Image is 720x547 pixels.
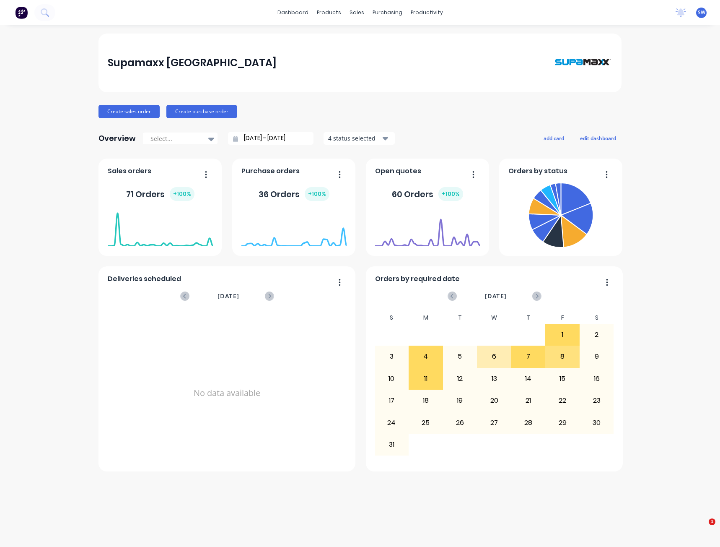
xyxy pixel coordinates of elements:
[477,412,511,433] div: 27
[443,312,477,324] div: T
[580,346,614,367] div: 9
[241,166,300,176] span: Purchase orders
[170,187,194,201] div: + 100 %
[538,133,570,143] button: add card
[313,6,345,19] div: products
[218,292,239,301] span: [DATE]
[375,368,409,389] div: 10
[375,412,409,433] div: 24
[375,346,409,367] div: 3
[375,312,409,324] div: S
[98,105,160,118] button: Create sales order
[580,368,614,389] div: 16
[345,6,368,19] div: sales
[546,368,579,389] div: 15
[692,518,712,539] iframe: Intercom live chat
[409,312,443,324] div: M
[546,324,579,345] div: 1
[554,42,612,83] img: Supamaxx Australia
[512,368,545,389] div: 14
[546,412,579,433] div: 29
[512,390,545,411] div: 21
[512,412,545,433] div: 28
[324,132,395,145] button: 4 status selected
[409,390,443,411] div: 18
[477,390,511,411] div: 20
[508,166,567,176] span: Orders by status
[485,292,507,301] span: [DATE]
[511,312,546,324] div: T
[108,55,277,71] div: Supamaxx [GEOGRAPHIC_DATA]
[375,166,421,176] span: Open quotes
[273,6,313,19] a: dashboard
[545,312,580,324] div: F
[375,434,409,455] div: 31
[580,390,614,411] div: 23
[409,368,443,389] div: 11
[305,187,329,201] div: + 100 %
[409,412,443,433] div: 25
[580,312,614,324] div: S
[126,187,194,201] div: 71 Orders
[98,130,136,147] div: Overview
[580,412,614,433] div: 30
[368,6,407,19] div: purchasing
[328,134,381,143] div: 4 status selected
[709,518,715,525] span: 1
[392,187,463,201] div: 60 Orders
[546,390,579,411] div: 22
[409,346,443,367] div: 4
[375,390,409,411] div: 17
[443,346,477,367] div: 5
[443,368,477,389] div: 12
[166,105,237,118] button: Create purchase order
[108,166,151,176] span: Sales orders
[15,6,28,19] img: Factory
[698,9,705,16] span: SW
[259,187,329,201] div: 36 Orders
[580,324,614,345] div: 2
[575,133,622,143] button: edit dashboard
[438,187,463,201] div: + 100 %
[477,312,511,324] div: W
[443,390,477,411] div: 19
[546,346,579,367] div: 8
[108,312,347,474] div: No data available
[477,346,511,367] div: 6
[443,412,477,433] div: 26
[407,6,447,19] div: productivity
[512,346,545,367] div: 7
[477,368,511,389] div: 13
